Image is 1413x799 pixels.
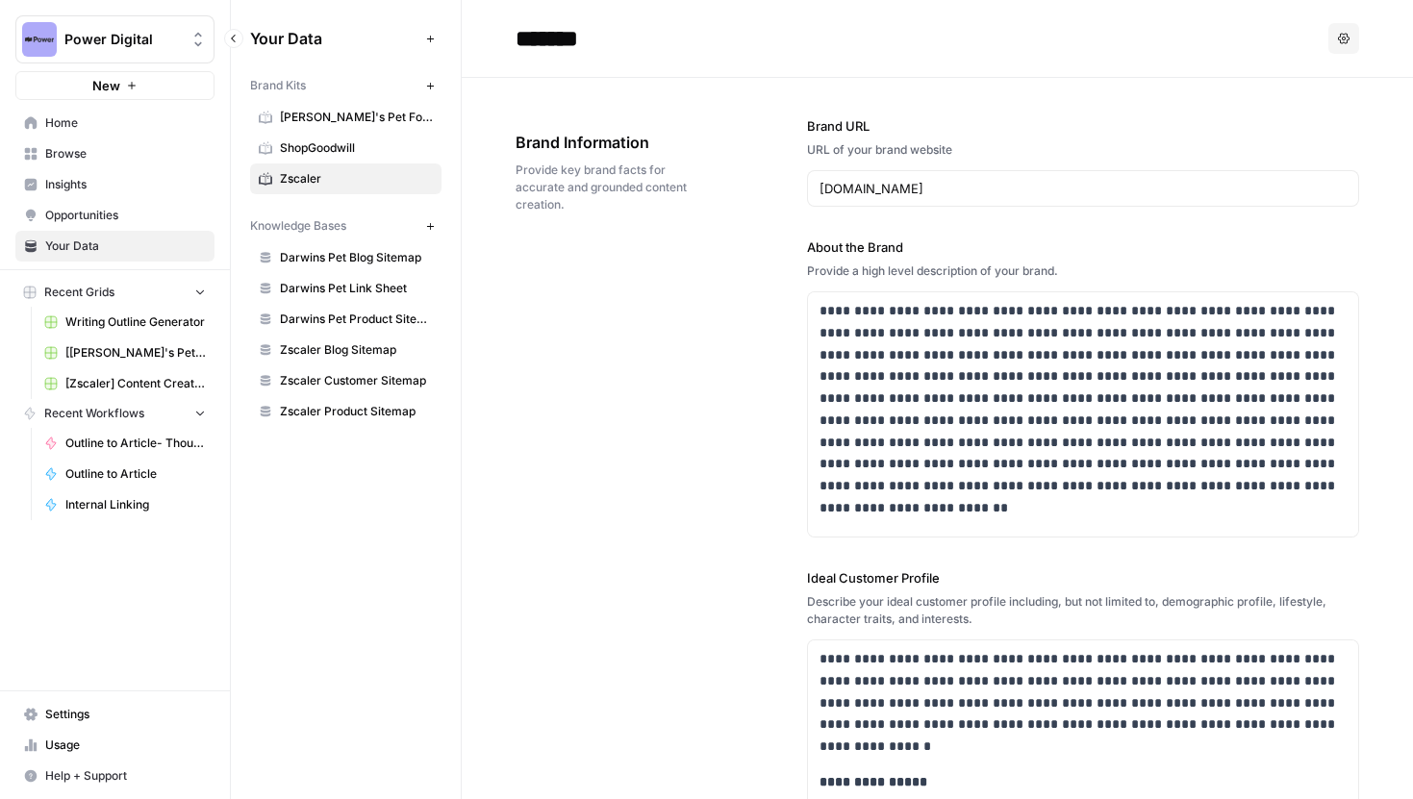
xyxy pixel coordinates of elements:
span: [Zscaler] Content Creation [65,375,206,392]
span: Zscaler [280,170,433,187]
span: Internal Linking [65,496,206,513]
label: Ideal Customer Profile [807,568,1359,587]
span: Darwins Pet Product Sitemap [280,311,433,328]
span: Darwins Pet Link Sheet [280,280,433,297]
span: ShopGoodwill [280,139,433,157]
div: Describe your ideal customer profile including, but not limited to, demographic profile, lifestyl... [807,593,1359,628]
a: Writing Outline Generator [36,307,214,337]
a: Insights [15,169,214,200]
span: New [92,76,120,95]
span: Power Digital [64,30,181,49]
span: Writing Outline Generator [65,313,206,331]
span: Browse [45,145,206,162]
label: Brand URL [807,116,1359,136]
a: Zscaler [250,163,442,194]
a: Browse [15,138,214,169]
a: Settings [15,699,214,730]
span: Help + Support [45,767,206,785]
a: Your Data [15,231,214,262]
a: Darwins Pet Product Sitemap [250,304,442,335]
span: Your Data [250,27,418,50]
span: Zscaler Blog Sitemap [280,341,433,359]
span: Home [45,114,206,132]
a: ShopGoodwill [250,133,442,163]
a: Darwins Pet Link Sheet [250,273,442,304]
span: Recent Grids [44,284,114,301]
span: [PERSON_NAME]'s Pet Food [280,109,433,126]
span: Brand Information [516,131,699,154]
a: Zscaler Blog Sitemap [250,335,442,365]
span: Recent Workflows [44,405,144,422]
button: New [15,71,214,100]
div: URL of your brand website [807,141,1359,159]
a: Outline to Article [36,459,214,489]
a: [[PERSON_NAME]'s Pet] Content Creation [36,337,214,368]
span: Zscaler Product Sitemap [280,403,433,420]
span: Brand Kits [250,77,306,94]
span: Insights [45,176,206,193]
span: Knowledge Bases [250,217,346,235]
button: Workspace: Power Digital [15,15,214,63]
label: About the Brand [807,237,1359,257]
span: Opportunities [45,207,206,224]
button: Recent Workflows [15,399,214,428]
a: Zscaler Customer Sitemap [250,365,442,396]
span: [[PERSON_NAME]'s Pet] Content Creation [65,344,206,362]
span: Usage [45,737,206,754]
button: Help + Support [15,761,214,791]
button: Recent Grids [15,278,214,307]
a: Home [15,108,214,138]
div: Provide a high level description of your brand. [807,262,1359,280]
img: Power Digital Logo [22,22,57,57]
a: Internal Linking [36,489,214,520]
a: [Zscaler] Content Creation [36,368,214,399]
input: www.sundaysoccer.com [820,179,1347,198]
a: Zscaler Product Sitemap [250,396,442,427]
span: Outline to Article- Thought Leadership - TESTING [65,435,206,452]
span: Zscaler Customer Sitemap [280,372,433,389]
a: Opportunities [15,200,214,231]
a: Usage [15,730,214,761]
span: Settings [45,706,206,723]
span: Your Data [45,237,206,255]
span: Outline to Article [65,465,206,483]
a: [PERSON_NAME]'s Pet Food [250,102,442,133]
span: Provide key brand facts for accurate and grounded content creation. [516,162,699,213]
span: Darwins Pet Blog Sitemap [280,249,433,266]
a: Darwins Pet Blog Sitemap [250,242,442,273]
a: Outline to Article- Thought Leadership - TESTING [36,428,214,459]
